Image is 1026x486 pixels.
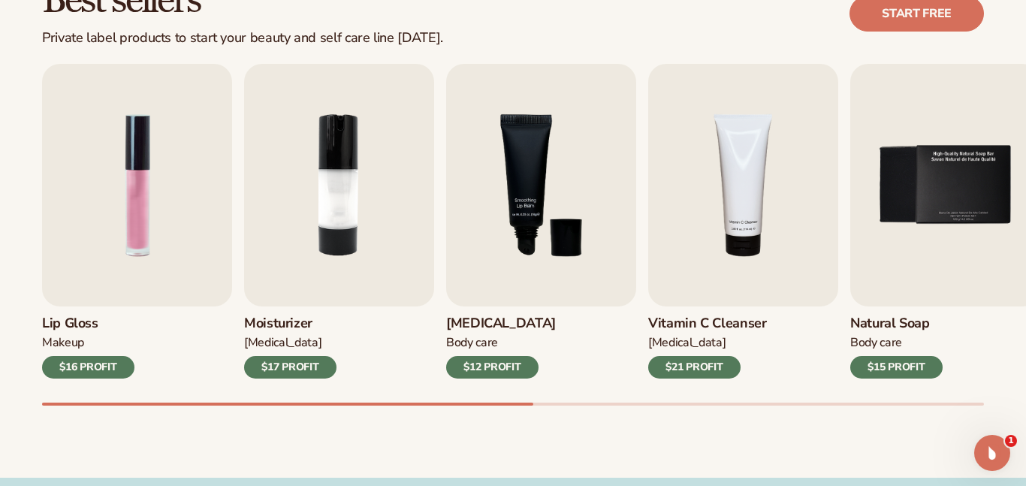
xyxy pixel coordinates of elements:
div: $15 PROFIT [850,356,943,379]
span: 1 [1005,435,1017,447]
div: $21 PROFIT [648,356,741,379]
div: Body Care [850,335,943,351]
h3: Lip Gloss [42,315,134,332]
div: Private label products to start your beauty and self care line [DATE]. [42,30,443,47]
a: 4 / 9 [648,64,838,379]
a: 3 / 9 [446,64,636,379]
div: Makeup [42,335,134,351]
div: [MEDICAL_DATA] [244,335,336,351]
a: 1 / 9 [42,64,232,379]
a: 2 / 9 [244,64,434,379]
div: $17 PROFIT [244,356,336,379]
div: $16 PROFIT [42,356,134,379]
h3: Vitamin C Cleanser [648,315,767,332]
div: $12 PROFIT [446,356,539,379]
h3: Moisturizer [244,315,336,332]
h3: [MEDICAL_DATA] [446,315,556,332]
h3: Natural Soap [850,315,943,332]
div: [MEDICAL_DATA] [648,335,767,351]
div: Body Care [446,335,556,351]
iframe: Intercom live chat [974,435,1010,471]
